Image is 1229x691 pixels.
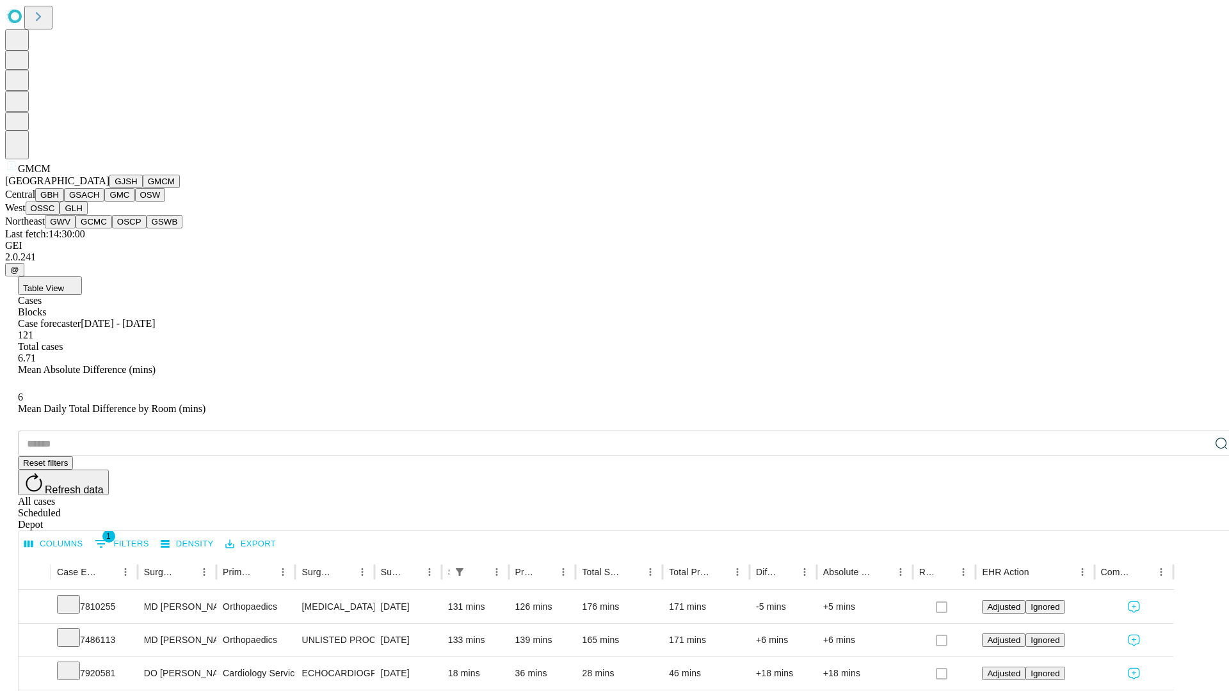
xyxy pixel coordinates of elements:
[982,633,1025,647] button: Adjusted
[223,567,255,577] div: Primary Service
[143,175,180,188] button: GMCM
[582,624,656,656] div: 165 mins
[756,657,810,690] div: +18 mins
[756,624,810,656] div: +6 mins
[470,563,488,581] button: Sort
[353,563,371,581] button: Menu
[554,563,572,581] button: Menu
[1073,563,1091,581] button: Menu
[223,624,289,656] div: Orthopaedics
[823,624,906,656] div: +6 mins
[18,353,36,363] span: 6.71
[987,669,1020,678] span: Adjusted
[515,567,536,577] div: Predicted In Room Duration
[448,624,502,656] div: 133 mins
[1031,635,1059,645] span: Ignored
[104,188,134,202] button: GMC
[144,591,210,623] div: MD [PERSON_NAME] [PERSON_NAME]
[919,567,936,577] div: Resolved in EHR
[144,624,210,656] div: MD [PERSON_NAME] [PERSON_NAME]
[711,563,728,581] button: Sort
[274,563,292,581] button: Menu
[892,563,910,581] button: Menu
[451,563,469,581] div: 1 active filter
[982,567,1029,577] div: EHR Action
[81,318,155,329] span: [DATE] - [DATE]
[18,392,23,402] span: 6
[5,202,26,213] span: West
[381,591,435,623] div: [DATE]
[18,318,81,329] span: Case forecaster
[256,563,274,581] button: Sort
[57,567,97,577] div: Case Epic Id
[18,403,205,414] span: Mean Daily Total Difference by Room (mins)
[669,657,743,690] div: 46 mins
[582,591,656,623] div: 176 mins
[381,624,435,656] div: [DATE]
[403,563,421,581] button: Sort
[796,563,814,581] button: Menu
[57,624,131,656] div: 7486113
[335,563,353,581] button: Sort
[5,228,85,239] span: Last fetch: 14:30:00
[5,240,1224,251] div: GEI
[301,624,367,656] div: UNLISTED PROCEDURE PELVIS OR HIP JOINT
[669,567,709,577] div: Total Predicted Duration
[26,202,60,215] button: OSSC
[448,591,502,623] div: 131 mins
[381,567,401,577] div: Surgery Date
[582,657,656,690] div: 28 mins
[1031,563,1048,581] button: Sort
[23,283,64,293] span: Table View
[177,563,195,581] button: Sort
[99,563,116,581] button: Sort
[515,624,570,656] div: 139 mins
[301,657,367,690] div: ECHOCARDIOGRAPHY, TRANSESOPHAGEAL; INCLUDING PROBE PLACEMENT, IMAGE ACQUISITION, INTERPRETATION A...
[448,567,449,577] div: Scheduled In Room Duration
[5,175,109,186] span: [GEOGRAPHIC_DATA]
[102,530,115,543] span: 1
[60,202,87,215] button: GLH
[109,175,143,188] button: GJSH
[1025,633,1064,647] button: Ignored
[45,484,104,495] span: Refresh data
[669,624,743,656] div: 171 mins
[195,563,213,581] button: Menu
[116,563,134,581] button: Menu
[64,188,104,202] button: GSACH
[18,330,33,340] span: 121
[25,596,44,619] button: Expand
[756,567,776,577] div: Difference
[778,563,796,581] button: Sort
[222,534,279,554] button: Export
[623,563,641,581] button: Sort
[144,657,210,690] div: DO [PERSON_NAME] [PERSON_NAME]
[18,341,63,352] span: Total cases
[582,567,622,577] div: Total Scheduled Duration
[18,163,51,174] span: GMCM
[448,657,502,690] div: 18 mins
[987,602,1020,612] span: Adjusted
[536,563,554,581] button: Sort
[488,563,506,581] button: Menu
[35,188,64,202] button: GBH
[135,188,166,202] button: OSW
[823,591,906,623] div: +5 mins
[21,534,86,554] button: Select columns
[1134,563,1152,581] button: Sort
[982,667,1025,680] button: Adjusted
[5,189,35,200] span: Central
[92,534,152,554] button: Show filters
[25,663,44,685] button: Expand
[421,563,438,581] button: Menu
[982,600,1025,614] button: Adjusted
[1152,563,1170,581] button: Menu
[57,657,131,690] div: 7920581
[823,567,872,577] div: Absolute Difference
[515,591,570,623] div: 126 mins
[301,567,333,577] div: Surgery Name
[18,456,73,470] button: Reset filters
[641,563,659,581] button: Menu
[25,630,44,652] button: Expand
[728,563,746,581] button: Menu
